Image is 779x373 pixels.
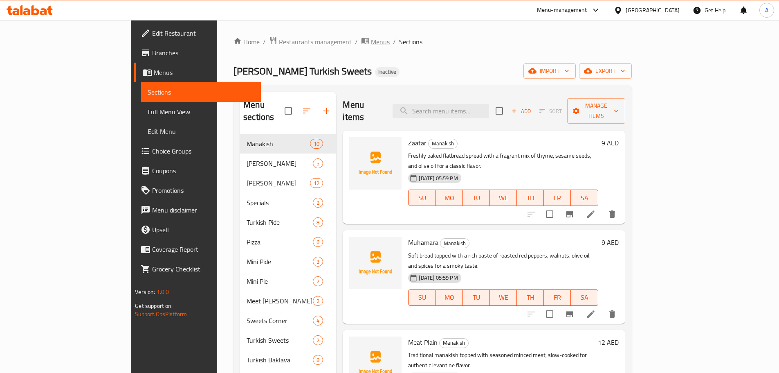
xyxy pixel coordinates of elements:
[415,274,461,282] span: [DATE] 05:59 PM
[571,289,598,306] button: SA
[440,238,469,248] div: Manakish
[280,102,297,120] span: Select all sections
[313,317,323,325] span: 4
[375,67,400,77] div: Inactive
[313,278,323,285] span: 2
[152,28,254,38] span: Edit Restaurant
[243,99,285,123] h2: Menu sections
[440,338,468,348] span: Manakish
[279,37,352,47] span: Restaurants management
[375,68,400,75] span: Inactive
[313,237,323,247] div: items
[240,154,336,173] div: [PERSON_NAME]5
[399,37,422,47] span: Sections
[440,239,469,248] span: Manakish
[134,161,261,181] a: Coupons
[520,192,541,204] span: TH
[148,107,254,117] span: Full Menu View
[247,296,313,306] div: Meet Dough
[544,289,571,306] button: FR
[135,301,173,311] span: Get support on:
[463,289,490,306] button: TU
[361,36,390,47] a: Menus
[541,206,558,223] span: Select to update
[247,158,313,168] span: [PERSON_NAME]
[313,297,323,305] span: 2
[240,271,336,291] div: Mini Pie2
[313,238,323,246] span: 6
[247,158,313,168] div: Labneh Manakish
[571,190,598,206] button: SA
[313,217,323,227] div: items
[310,139,323,149] div: items
[490,190,517,206] button: WE
[247,355,313,365] span: Turkish Baklava
[148,87,254,97] span: Sections
[408,236,438,249] span: Muhamara
[247,178,310,188] div: Cheese Manakish
[490,289,517,306] button: WE
[152,244,254,254] span: Coverage Report
[313,160,323,167] span: 5
[247,335,313,345] span: Turkish Sweets
[408,350,594,371] p: Traditional manakish topped with seasoned minced meat, slow-cooked for authentic levantine flavor.
[240,232,336,252] div: Pizza6
[493,192,514,204] span: WE
[247,237,313,247] span: Pizza
[247,257,313,267] div: Mini Pide
[135,287,155,297] span: Version:
[541,305,558,323] span: Select to update
[765,6,768,15] span: A
[240,311,336,330] div: Sweets Corner4
[134,181,261,200] a: Promotions
[349,137,402,190] img: Zaatar
[152,146,254,156] span: Choice Groups
[408,289,436,306] button: SU
[310,179,323,187] span: 12
[317,101,336,121] button: Add section
[466,292,487,303] span: TU
[393,37,396,47] li: /
[534,105,567,118] span: Select section first
[247,296,313,306] span: Meet [PERSON_NAME]
[310,178,323,188] div: items
[152,166,254,176] span: Coupons
[517,190,544,206] button: TH
[412,292,432,303] span: SU
[371,37,390,47] span: Menus
[439,292,460,303] span: MO
[523,63,576,79] button: import
[240,173,336,193] div: [PERSON_NAME]12
[240,330,336,350] div: Turkish Sweets2
[247,198,313,208] span: Specials
[343,99,383,123] h2: Menu items
[626,6,680,15] div: [GEOGRAPHIC_DATA]
[574,192,595,204] span: SA
[567,98,625,124] button: Manage items
[148,127,254,136] span: Edit Menu
[141,122,261,141] a: Edit Menu
[313,199,323,207] span: 2
[544,190,571,206] button: FR
[313,337,323,344] span: 2
[429,139,457,148] span: Manakish
[408,190,436,206] button: SU
[152,225,254,235] span: Upsell
[510,106,532,116] span: Add
[247,276,313,286] div: Mini Pie
[436,190,463,206] button: MO
[408,137,427,149] span: Zaatar
[134,200,261,220] a: Menu disclaimer
[428,139,458,149] div: Manakish
[297,101,317,121] span: Sort sections
[466,192,487,204] span: TU
[247,316,313,326] div: Sweets Corner
[393,104,489,118] input: search
[439,192,460,204] span: MO
[134,259,261,279] a: Grocery Checklist
[240,193,336,212] div: Specials2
